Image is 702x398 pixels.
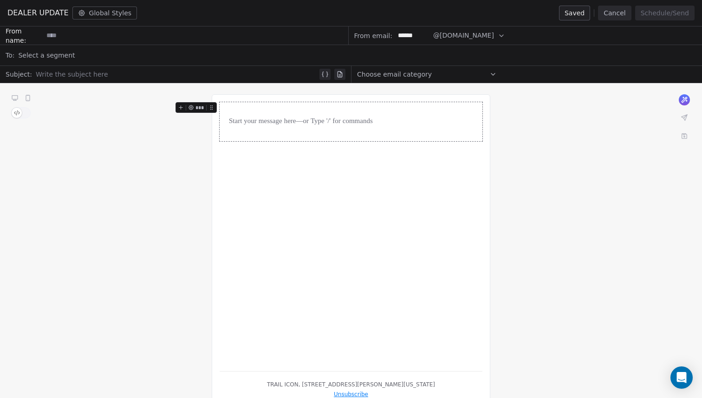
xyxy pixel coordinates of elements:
[354,31,392,40] span: From email:
[18,51,75,60] span: Select a segment
[598,6,631,20] button: Cancel
[559,6,590,20] button: Saved
[635,6,695,20] button: Schedule/Send
[72,7,137,20] button: Global Styles
[7,7,69,19] span: DEALER UPDATE
[6,51,14,60] span: To:
[433,31,494,40] span: @[DOMAIN_NAME]
[357,70,432,79] span: Choose email category
[6,26,43,45] span: From name:
[670,366,693,389] div: Open Intercom Messenger
[6,70,32,82] span: Subject:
